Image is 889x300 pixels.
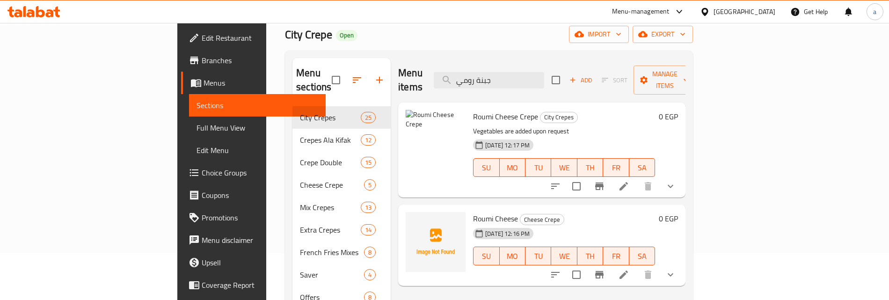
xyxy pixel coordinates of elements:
[361,136,375,145] span: 12
[500,158,525,177] button: MO
[659,110,678,123] h6: 0 EGP
[202,257,318,268] span: Upsell
[629,247,655,265] button: SA
[292,129,391,151] div: Crepes Ala Kifak12
[714,7,775,17] div: [GEOGRAPHIC_DATA]
[540,112,577,123] span: City Crepes
[588,263,611,286] button: Branch-specific-item
[292,241,391,263] div: French Fries Mixes8
[477,249,496,263] span: SU
[473,110,538,124] span: Roumi Cheese Crepe
[607,249,625,263] span: FR
[364,181,375,190] span: 5
[202,167,318,178] span: Choice Groups
[473,212,518,226] span: Roumi Cheese
[568,75,593,86] span: Add
[181,206,326,229] a: Promotions
[546,70,566,90] span: Select section
[300,134,361,146] span: Crepes Ala Kifak
[326,70,346,90] span: Select all sections
[300,202,361,213] span: Mix Crepes
[398,66,423,94] h2: Menu items
[481,141,533,150] span: [DATE] 12:17 PM
[588,175,611,198] button: Branch-specific-item
[189,139,326,161] a: Edit Menu
[361,112,376,123] div: items
[300,179,364,190] div: Cheese Crepe
[529,249,547,263] span: TU
[364,248,375,257] span: 8
[181,49,326,72] a: Branches
[481,229,533,238] span: [DATE] 12:16 PM
[473,158,499,177] button: SU
[566,73,596,88] span: Add item
[665,269,676,280] svg: Show Choices
[544,175,567,198] button: sort-choices
[637,175,659,198] button: delete
[581,249,599,263] span: TH
[503,249,522,263] span: MO
[612,6,670,17] div: Menu-management
[292,219,391,241] div: Extra Crepes14
[181,274,326,296] a: Coverage Report
[555,161,573,175] span: WE
[202,212,318,223] span: Promotions
[300,224,361,235] span: Extra Crepes
[567,265,586,285] span: Select to update
[576,29,621,40] span: import
[197,122,318,133] span: Full Menu View
[300,247,364,258] span: French Fries Mixes
[292,106,391,129] div: City Crepes25
[569,26,629,43] button: import
[525,158,551,177] button: TU
[181,184,326,206] a: Coupons
[629,158,655,177] button: SA
[434,72,544,88] input: search
[361,113,375,122] span: 25
[364,179,376,190] div: items
[503,161,522,175] span: MO
[361,202,376,213] div: items
[197,145,318,156] span: Edit Menu
[361,158,375,167] span: 15
[300,269,364,280] span: Saver
[555,249,573,263] span: WE
[525,247,551,265] button: TU
[292,196,391,219] div: Mix Crepes13
[181,229,326,251] a: Menu disclaimer
[596,73,634,88] span: Select section first
[202,234,318,246] span: Menu disclaimer
[361,203,375,212] span: 13
[473,125,655,137] p: Vegetables are added upon request
[292,263,391,286] div: Saver4
[618,181,629,192] a: Edit menu item
[361,157,376,168] div: items
[577,247,603,265] button: TH
[581,161,599,175] span: TH
[659,212,678,225] h6: 0 EGP
[189,94,326,117] a: Sections
[364,247,376,258] div: items
[873,7,876,17] span: a
[500,247,525,265] button: MO
[361,226,375,234] span: 14
[603,158,629,177] button: FR
[346,69,368,91] span: Sort sections
[300,112,361,123] span: City Crepes
[197,100,318,111] span: Sections
[406,110,466,170] img: Roumi Cheese Crepe
[665,181,676,192] svg: Show Choices
[202,279,318,291] span: Coverage Report
[406,212,466,272] img: Roumi Cheese
[477,161,496,175] span: SU
[618,269,629,280] a: Edit menu item
[181,27,326,49] a: Edit Restaurant
[551,158,577,177] button: WE
[336,30,357,41] div: Open
[540,112,578,123] div: City Crepes
[292,151,391,174] div: Crepe Double15
[361,134,376,146] div: items
[336,31,357,39] span: Open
